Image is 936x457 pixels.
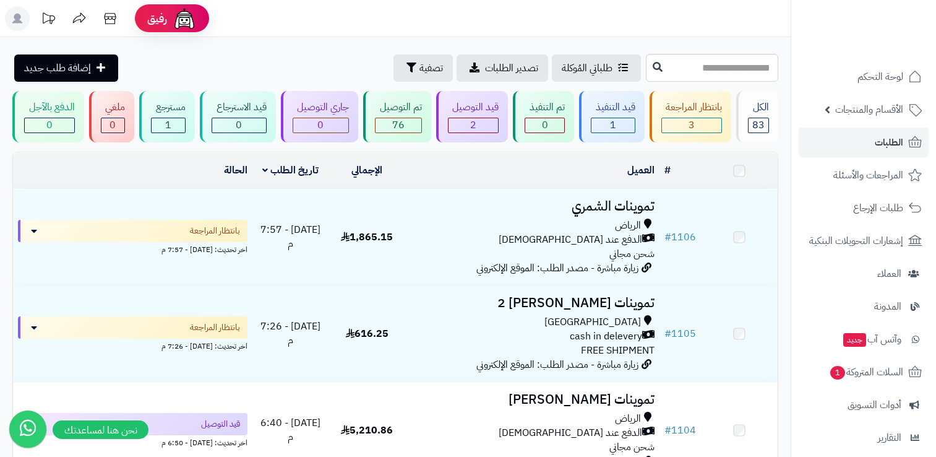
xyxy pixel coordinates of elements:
[570,329,642,344] span: cash in delevery
[101,118,125,133] div: 0
[525,100,565,115] div: تم التنفيذ
[10,91,87,142] a: الدفع بالآجل 0
[799,193,929,223] a: طلبات الإرجاع
[419,61,443,76] span: تصفية
[842,331,901,348] span: وآتس آب
[46,118,53,133] span: 0
[799,128,929,157] a: الطلبات
[664,163,671,178] a: #
[25,118,74,133] div: 0
[197,91,278,142] a: قيد الاسترجاع 0
[109,118,116,133] span: 0
[190,321,240,334] span: بانتظار المراجعة
[165,118,171,133] span: 1
[830,366,845,380] span: 1
[410,296,655,310] h3: تموينات [PERSON_NAME] 2
[317,118,324,133] span: 0
[499,426,642,440] span: الدفع عند [DEMOGRAPHIC_DATA]
[581,343,655,358] span: FREE SHIPMENT
[609,440,655,455] span: شحن مجاني
[476,357,638,372] span: زيارة مباشرة - مصدر الطلب: الموقع الإلكتروني
[24,61,91,76] span: إضافة طلب جديد
[843,333,866,347] span: جديد
[877,265,901,282] span: العملاء
[361,91,434,142] a: تم التوصيل 76
[857,68,903,85] span: لوحة التحكم
[448,100,499,115] div: قيد التوصيل
[689,118,695,133] span: 3
[392,118,405,133] span: 76
[848,396,901,414] span: أدوات التسويق
[829,363,903,381] span: السلات المتروكة
[662,118,722,133] div: 3
[346,326,389,341] span: 616.25
[151,100,186,115] div: مسترجع
[260,416,320,445] span: [DATE] - 6:40 م
[748,100,769,115] div: الكل
[18,435,247,448] div: اخر تحديث: [DATE] - 6:50 م
[410,199,655,214] h3: تموينات الشمري
[457,54,548,82] a: تصدير الطلبات
[664,230,696,245] a: #1106
[853,199,903,217] span: طلبات الإرجاع
[14,54,118,82] a: إضافة طلب جديد
[664,423,671,438] span: #
[190,225,240,237] span: بانتظار المراجعة
[293,100,350,115] div: جاري التوصيل
[236,118,242,133] span: 0
[835,101,903,118] span: الأقسام والمنتجات
[664,423,696,438] a: #1104
[341,423,393,438] span: 5,210.86
[799,292,929,321] a: المدونة
[664,326,696,341] a: #1105
[87,91,137,142] a: ملغي 0
[376,118,421,133] div: 76
[278,91,361,142] a: جاري التوصيل 0
[476,261,638,276] span: زيارة مباشرة - مصدر الطلب: الموقع الإلكتروني
[615,412,641,426] span: الرياض
[874,298,901,315] span: المدونة
[525,118,564,133] div: 0
[664,230,671,245] span: #
[172,6,197,31] img: ai-face.png
[485,61,538,76] span: تصدير الطلبات
[18,339,247,352] div: اخر تحديث: [DATE] - 7:26 م
[852,35,924,61] img: logo-2.png
[615,219,641,233] span: الرياض
[101,100,126,115] div: ملغي
[799,259,929,289] a: العملاء
[137,91,197,142] a: مسترجع 1
[449,118,499,133] div: 2
[212,100,267,115] div: قيد الاسترجاع
[752,118,765,133] span: 83
[393,54,453,82] button: تصفية
[552,54,641,82] a: طلباتي المُوكلة
[542,118,548,133] span: 0
[664,326,671,341] span: #
[609,246,655,261] span: شحن مجاني
[591,118,635,133] div: 1
[201,418,240,430] span: قيد التوصيل
[24,100,75,115] div: الدفع بالآجل
[293,118,349,133] div: 0
[799,62,929,92] a: لوحة التحكم
[510,91,577,142] a: تم التنفيذ 0
[375,100,422,115] div: تم التوصيل
[875,134,903,151] span: الطلبات
[434,91,511,142] a: قيد التوصيل 2
[262,163,319,178] a: تاريخ الطلب
[799,160,929,190] a: المراجعات والأسئلة
[260,222,320,251] span: [DATE] - 7:57 م
[809,232,903,250] span: إشعارات التحويلات البنكية
[18,242,247,255] div: اخر تحديث: [DATE] - 7:57 م
[499,233,642,247] span: الدفع عند [DEMOGRAPHIC_DATA]
[610,118,616,133] span: 1
[627,163,655,178] a: العميل
[224,163,247,178] a: الحالة
[577,91,647,142] a: قيد التنفيذ 1
[260,319,320,348] span: [DATE] - 7:26 م
[734,91,781,142] a: الكل83
[799,324,929,354] a: وآتس آبجديد
[799,423,929,453] a: التقارير
[661,100,723,115] div: بانتظار المراجعة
